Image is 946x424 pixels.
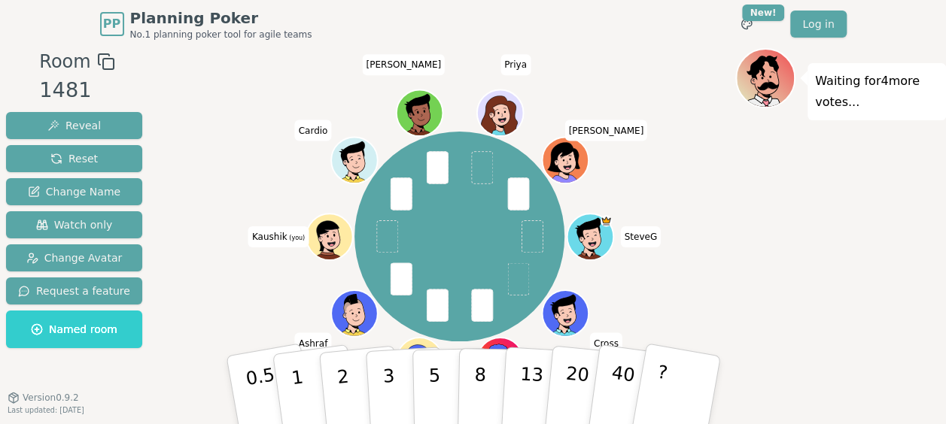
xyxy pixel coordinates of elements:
span: SteveG is the host [600,215,611,226]
button: Reset [6,145,142,172]
button: Request a feature [6,277,142,304]
span: Last updated: [DATE] [8,406,84,414]
span: No.1 planning poker tool for agile teams [130,29,312,41]
span: Named room [31,322,117,337]
span: Reset [50,151,98,166]
span: Click to change your name [295,120,332,141]
div: New! [742,5,785,21]
span: Version 0.9.2 [23,392,79,404]
span: Planning Poker [130,8,312,29]
button: Change Name [6,178,142,205]
button: Watch only [6,211,142,238]
span: Click to change your name [564,120,647,141]
button: Named room [6,310,142,348]
button: Click to change your avatar [308,215,351,259]
a: Log in [790,11,846,38]
span: PP [103,15,120,33]
span: Click to change your name [621,226,662,247]
span: (you) [287,235,306,241]
span: Click to change your name [248,226,309,247]
span: Click to change your name [590,332,622,353]
span: Click to change your name [500,54,531,75]
span: Change Avatar [26,250,123,265]
a: PPPlanning PokerNo.1 planning poker tool for agile teams [100,8,312,41]
span: Request a feature [18,283,130,298]
span: Click to change your name [362,54,445,75]
button: Reveal [6,112,142,139]
span: Watch only [36,217,113,232]
div: 1481 [39,75,114,106]
button: Change Avatar [6,244,142,271]
span: Click to change your name [295,332,332,353]
button: Version0.9.2 [8,392,79,404]
button: New! [733,11,760,38]
span: Change Name [28,184,120,199]
span: Reveal [47,118,101,133]
p: Waiting for 4 more votes... [815,71,938,113]
span: Room [39,48,90,75]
